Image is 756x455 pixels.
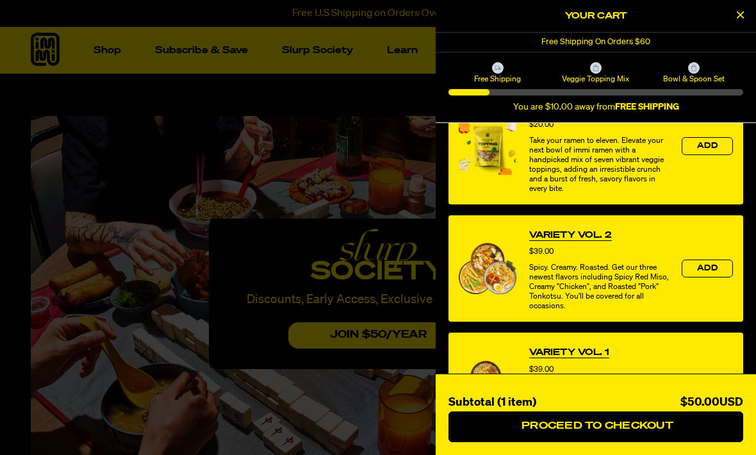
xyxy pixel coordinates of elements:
div: product [448,88,743,204]
div: $50.00USD [680,393,743,412]
img: View Variety Vol. 2 [459,243,516,294]
a: View Variety Vol. 2 [529,229,612,242]
button: Close Cart [730,6,750,26]
button: Add the product, Variety Vol. 2 to Cart [682,260,733,277]
span: Add [697,142,718,150]
b: FREE SHIPPING [615,103,679,112]
span: Veggie Topping Mix [548,74,643,84]
div: You are $10.00 away from [448,102,743,113]
span: $39.00 [529,248,554,256]
img: View Variety Vol. 1 [459,361,516,411]
img: View Veggie Topping Mix [459,117,516,175]
div: Take your ramen to eleven. Elevate your next bowl of immi ramen with a handpicked mix of seven vi... [529,136,669,194]
span: Bowl & Spoon Set [647,74,741,84]
div: product [448,215,743,322]
span: Add [697,265,718,272]
span: Free Shipping [450,74,545,84]
div: product [448,332,743,440]
button: Proceed to Checkout [448,411,743,442]
a: View Variety Vol. 1 [529,346,609,359]
span: Subtotal (1 item) [448,397,536,408]
span: Proceed to Checkout [518,421,673,431]
div: 1 of 1 [436,33,756,52]
span: $20.00 [529,121,554,129]
span: $39.00 [529,366,554,374]
h2: Your Cart [448,6,743,26]
button: Add the product, Veggie Topping Mix to Cart [682,137,733,155]
div: Spicy. Creamy. Roasted. Get our three newest flavors including Spicy Red Miso, Creamy "Chicken", ... [529,263,669,311]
